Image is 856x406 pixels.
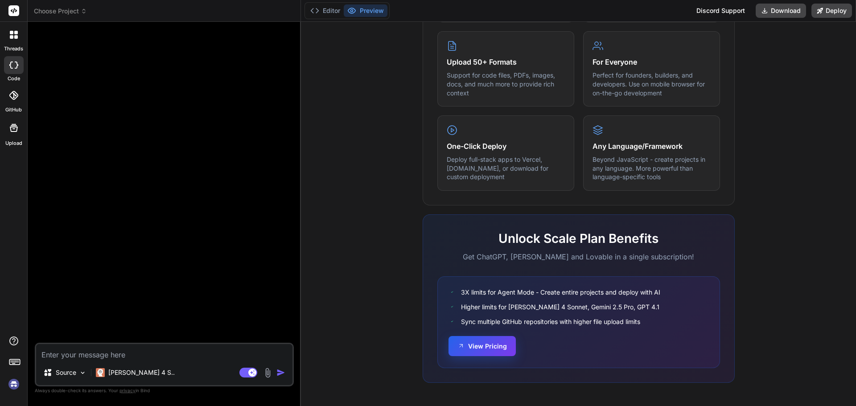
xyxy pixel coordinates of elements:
[449,336,516,356] button: View Pricing
[593,57,711,67] h4: For Everyone
[593,141,711,152] h4: Any Language/Framework
[756,4,806,18] button: Download
[5,139,22,147] label: Upload
[593,155,711,181] p: Beyond JavaScript - create projects in any language. More powerful than language-specific tools
[437,229,720,248] h2: Unlock Scale Plan Benefits
[6,377,21,392] img: signin
[447,141,565,152] h4: One-Click Deploy
[691,4,750,18] div: Discord Support
[811,4,852,18] button: Deploy
[8,75,20,82] label: code
[276,368,285,377] img: icon
[461,317,640,326] span: Sync multiple GitHub repositories with higher file upload limits
[593,71,711,97] p: Perfect for founders, builders, and developers. Use on mobile browser for on-the-go development
[34,7,87,16] span: Choose Project
[461,302,659,312] span: Higher limits for [PERSON_NAME] 4 Sonnet, Gemini 2.5 Pro, GPT 4.1
[35,386,294,395] p: Always double-check its answers. Your in Bind
[96,368,105,377] img: Claude 4 Sonnet
[5,106,22,114] label: GitHub
[437,251,720,262] p: Get ChatGPT, [PERSON_NAME] and Lovable in a single subscription!
[119,388,136,393] span: privacy
[447,71,565,97] p: Support for code files, PDFs, images, docs, and much more to provide rich context
[79,369,86,377] img: Pick Models
[447,155,565,181] p: Deploy full-stack apps to Vercel, [DOMAIN_NAME], or download for custom deployment
[447,57,565,67] h4: Upload 50+ Formats
[263,368,273,378] img: attachment
[4,45,23,53] label: threads
[461,287,660,297] span: 3X limits for Agent Mode - Create entire projects and deploy with AI
[344,4,387,17] button: Preview
[56,368,76,377] p: Source
[307,4,344,17] button: Editor
[108,368,175,377] p: [PERSON_NAME] 4 S..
